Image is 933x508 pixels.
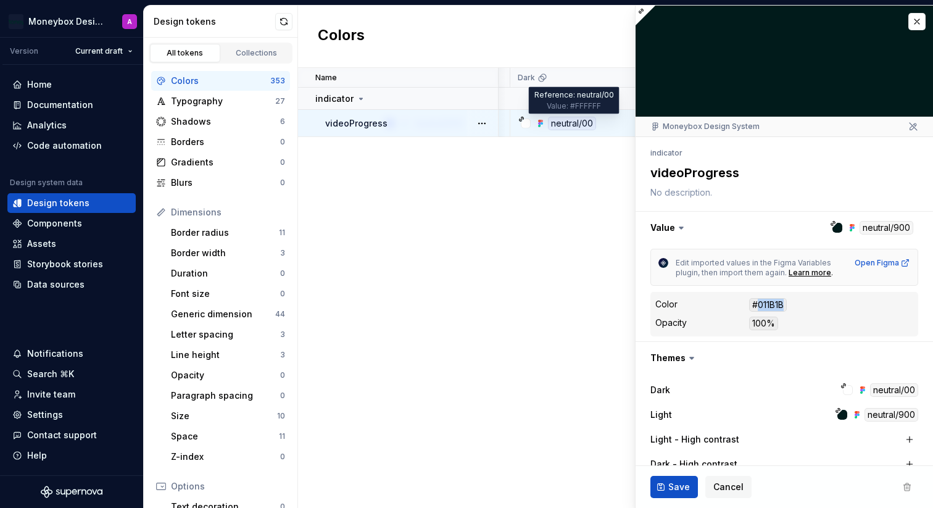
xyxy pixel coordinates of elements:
div: Color [655,298,678,310]
div: 44 [275,309,285,319]
button: Save [650,476,698,498]
button: Help [7,446,136,465]
a: Shadows6 [151,112,290,131]
div: 353 [270,76,285,86]
div: Shadows [171,115,280,128]
span: Current draft [75,46,123,56]
svg: Supernova Logo [41,486,102,498]
div: Moneybox Design System [28,15,107,28]
div: Opacity [171,369,280,381]
a: Open Figma [855,258,910,268]
a: Design tokens [7,193,136,213]
div: Borders [171,136,280,148]
a: Home [7,75,136,94]
div: Duration [171,267,280,280]
textarea: videoProgress [648,162,916,184]
div: 0 [280,289,285,299]
a: Blurs0 [151,173,290,193]
div: Blurs [171,177,280,189]
div: Opacity [655,317,687,329]
label: Dark - High contrast [650,458,737,470]
div: Documentation [27,99,93,111]
div: Assets [27,238,56,250]
div: Design tokens [154,15,275,28]
button: Moneybox Design SystemA [2,8,141,35]
div: All tokens [154,48,216,58]
div: A [127,17,132,27]
div: 6 [280,117,285,127]
div: Design tokens [27,197,89,209]
div: Collections [226,48,288,58]
a: Size10 [166,406,290,426]
img: c17557e8-ebdc-49e2-ab9e-7487adcf6d53.png [9,14,23,29]
div: Space [171,430,279,443]
a: Border radius11 [166,223,290,243]
a: Storybook stories [7,254,136,274]
div: Home [27,78,52,91]
div: Notifications [27,348,83,360]
div: neutral/00 [548,117,596,130]
div: Search ⌘K [27,368,74,380]
div: Data sources [27,278,85,291]
div: Help [27,449,47,462]
div: Contact support [27,429,97,441]
button: Search ⌘K [7,364,136,384]
div: Reference: neutral/00 [529,87,620,114]
a: Code automation [7,136,136,156]
span: Edit imported values in the Figma Variables plugin, then import them again. [676,258,833,277]
div: Version [10,46,38,56]
button: Current draft [70,43,138,60]
a: Components [7,214,136,233]
div: Letter spacing [171,328,280,341]
div: Generic dimension [171,308,275,320]
p: Dark [518,73,535,83]
p: indicator [315,93,354,105]
li: indicator [650,148,682,157]
div: Analytics [27,119,67,131]
div: Border radius [171,227,279,239]
div: 3 [280,330,285,339]
span: Cancel [713,481,744,493]
p: Name [315,73,337,83]
div: Components [27,217,82,230]
div: Code automation [27,139,102,152]
a: Line height3 [166,345,290,365]
p: videoProgress [325,117,388,130]
div: 0 [280,137,285,147]
a: Duration0 [166,264,290,283]
label: Dark [650,384,670,396]
a: Opacity0 [166,365,290,385]
a: Paragraph spacing0 [166,386,290,406]
a: Generic dimension44 [166,304,290,324]
a: Analytics [7,115,136,135]
a: Typography27 [151,91,290,111]
div: neutral/00 [870,383,918,397]
div: Size [171,410,277,422]
a: Data sources [7,275,136,294]
div: Font size [171,288,280,300]
div: Paragraph spacing [171,389,280,402]
div: 0 [280,269,285,278]
div: Border width [171,247,280,259]
div: 0 [280,391,285,401]
div: Storybook stories [27,258,103,270]
label: Light [650,409,672,421]
div: Design system data [10,178,83,188]
a: Assets [7,234,136,254]
a: Space11 [166,427,290,446]
a: Border width3 [166,243,290,263]
div: 0 [280,178,285,188]
div: #011B1B [749,298,787,312]
div: 100% [749,317,778,330]
a: Invite team [7,385,136,404]
a: Letter spacing3 [166,325,290,344]
div: 27 [275,96,285,106]
span: Save [668,481,690,493]
div: Gradients [171,156,280,169]
a: Gradients0 [151,152,290,172]
div: Options [171,480,285,493]
div: 0 [280,452,285,462]
span: . [831,268,833,277]
div: 0 [280,157,285,167]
